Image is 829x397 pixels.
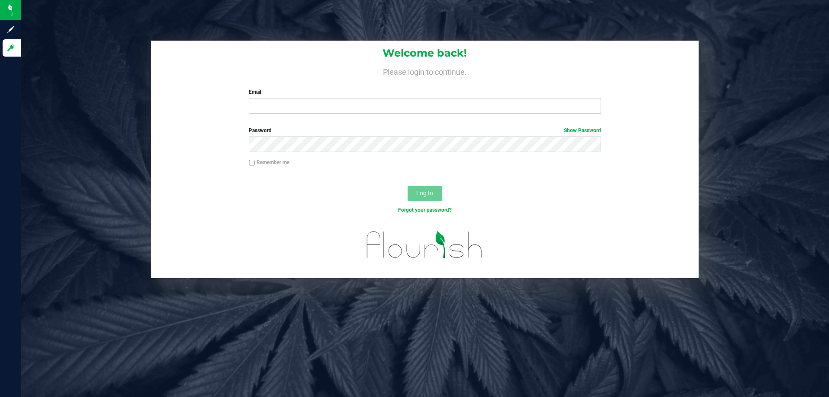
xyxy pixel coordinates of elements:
[249,127,272,133] span: Password
[564,127,601,133] a: Show Password
[249,159,289,166] label: Remember me
[151,48,699,59] h1: Welcome back!
[408,186,442,201] button: Log In
[398,207,452,213] a: Forgot your password?
[6,25,15,34] inline-svg: Sign up
[151,66,699,76] h4: Please login to continue.
[249,160,255,166] input: Remember me
[6,44,15,52] inline-svg: Log in
[249,88,601,96] label: Email
[416,190,433,197] span: Log In
[356,223,493,267] img: flourish_logo.svg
